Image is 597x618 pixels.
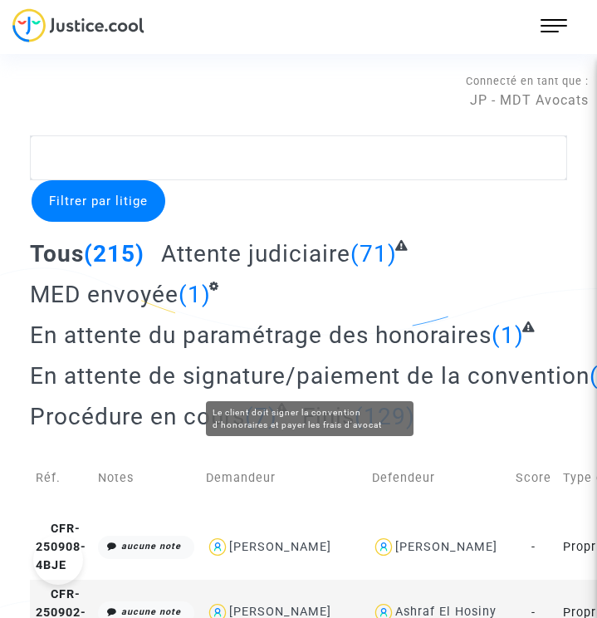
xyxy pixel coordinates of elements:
[49,194,148,208] span: Filtrer par litige
[121,541,181,552] i: aucune note
[531,540,536,554] span: -
[229,540,331,554] div: [PERSON_NAME]
[84,240,144,267] span: (215)
[245,403,277,430] span: (7)
[395,540,497,554] div: [PERSON_NAME]
[206,535,230,559] img: icon-user.svg
[33,535,83,585] iframe: Help Scout Beacon - Open
[30,443,92,514] td: Réf.
[92,443,200,514] td: Notes
[355,403,415,430] span: (129)
[36,522,86,571] span: CFR-250908-4BJE
[30,403,245,430] span: Procédure en cours
[366,443,510,514] td: Defendeur
[372,535,396,559] img: icon-user.svg
[30,321,492,349] span: En attente du paramétrage des honoraires
[492,321,524,349] span: (1)
[12,8,144,42] img: jc-logo.svg
[510,443,557,514] td: Score
[179,281,211,308] span: (1)
[466,75,589,87] span: Connecté en tant que :
[121,606,181,617] i: aucune note
[161,240,350,267] span: Attente judiciaire
[541,12,567,39] img: menu.png
[350,240,397,267] span: (71)
[200,443,366,514] td: Demandeur
[302,403,355,430] span: Finis
[30,362,590,390] span: En attente de signature/paiement de la convention
[30,240,84,267] span: Tous
[30,281,179,308] span: MED envoyée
